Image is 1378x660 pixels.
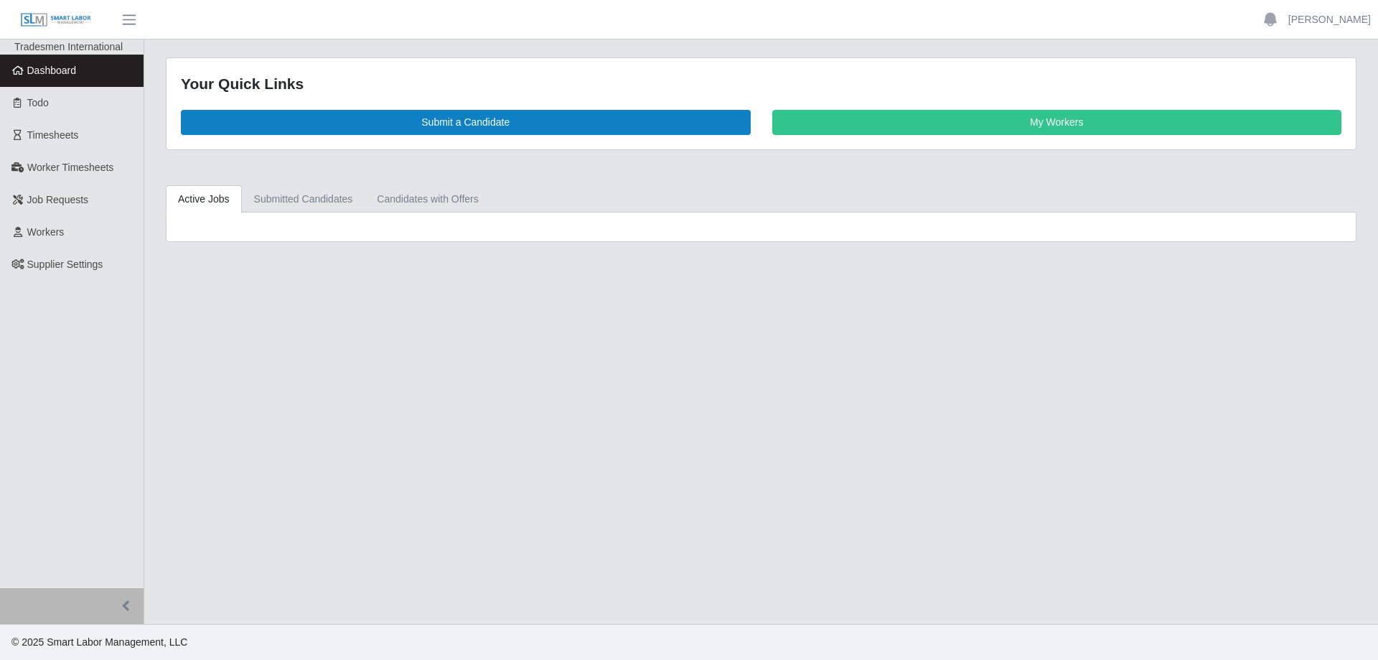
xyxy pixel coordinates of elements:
span: Supplier Settings [27,259,103,270]
span: Job Requests [27,194,89,205]
span: Todo [27,97,49,108]
a: My Workers [772,110,1342,135]
div: Your Quick Links [181,73,1341,96]
span: Tradesmen International [14,41,123,52]
a: Submitted Candidates [242,185,365,213]
a: Candidates with Offers [365,185,490,213]
span: Workers [27,226,65,238]
a: Submit a Candidate [181,110,751,135]
span: Timesheets [27,129,79,141]
img: SLM Logo [20,12,92,28]
a: [PERSON_NAME] [1288,12,1371,27]
a: Active Jobs [166,185,242,213]
span: Worker Timesheets [27,162,113,173]
span: © 2025 Smart Labor Management, LLC [11,636,187,648]
span: Dashboard [27,65,77,76]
